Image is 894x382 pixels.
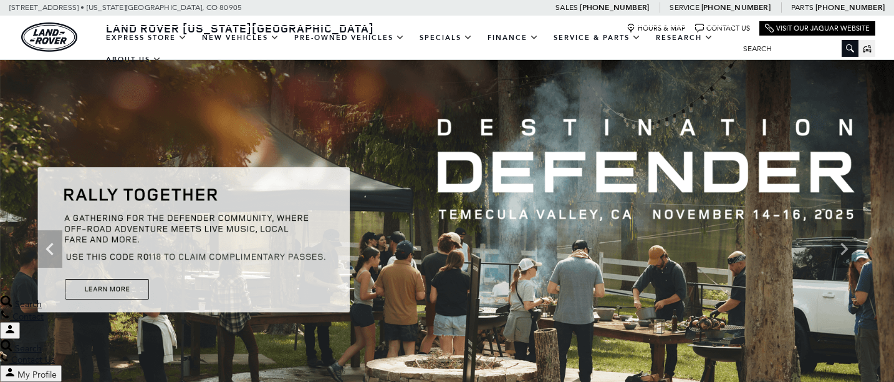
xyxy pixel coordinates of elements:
a: [STREET_ADDRESS] • [US_STATE][GEOGRAPHIC_DATA], CO 80905 [9,3,242,12]
a: Pre-Owned Vehicles [287,27,412,49]
span: Contact [12,311,44,322]
input: Search [734,41,858,56]
img: Land Rover [21,22,77,52]
a: [PHONE_NUMBER] [701,2,771,12]
a: Service & Parts [546,27,648,49]
a: Specials [412,27,480,49]
span: My Profile [17,370,57,380]
a: Visit Our Jaguar Website [765,24,870,33]
a: EXPRESS STORE [99,27,195,49]
span: Search [15,299,42,310]
a: New Vehicles [195,27,287,49]
a: About Us [99,49,169,71]
span: Search [15,343,42,354]
span: Contact Us [11,355,55,365]
span: Sales [555,3,578,12]
nav: Main Navigation [99,27,734,71]
span: Parts [791,3,814,12]
a: [PHONE_NUMBER] [815,2,885,12]
span: Service [670,3,699,12]
a: Research [648,27,721,49]
a: Finance [480,27,546,49]
a: land-rover [21,22,77,52]
span: Land Rover [US_STATE][GEOGRAPHIC_DATA] [106,21,374,36]
a: [PHONE_NUMBER] [580,2,649,12]
a: Contact Us [695,24,750,33]
a: Hours & Map [627,24,686,33]
a: Land Rover [US_STATE][GEOGRAPHIC_DATA] [99,21,382,36]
